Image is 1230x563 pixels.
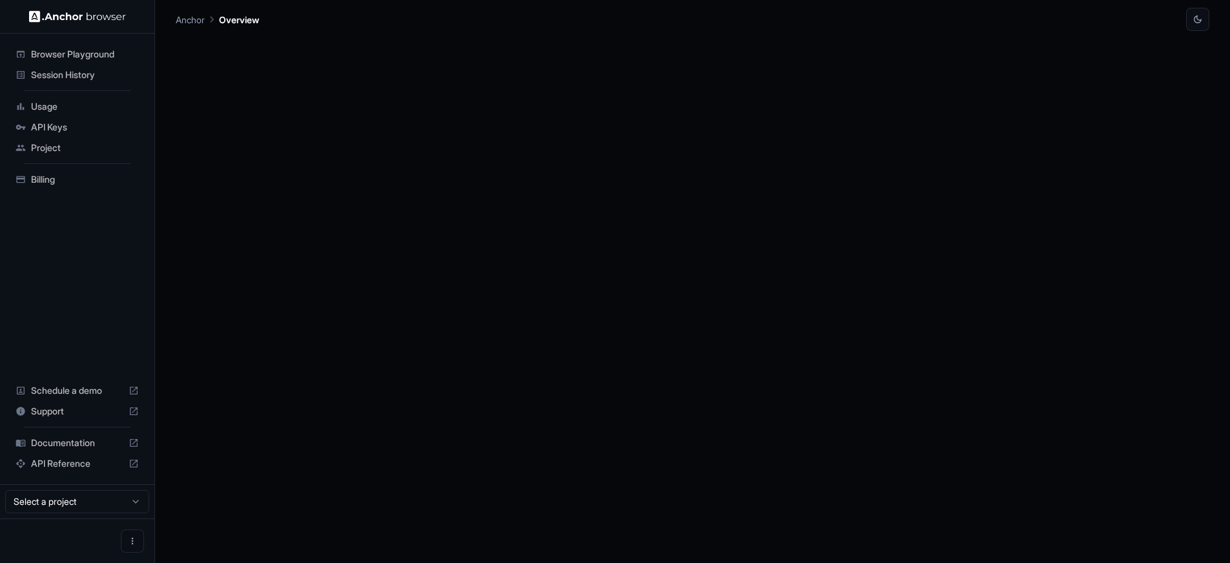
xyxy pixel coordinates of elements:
div: API Reference [10,453,144,474]
div: API Keys [10,117,144,138]
nav: breadcrumb [176,12,259,26]
div: Support [10,401,144,422]
div: Schedule a demo [10,380,144,401]
span: Project [31,141,139,154]
div: Session History [10,65,144,85]
span: Session History [31,68,139,81]
p: Anchor [176,13,205,26]
span: Schedule a demo [31,384,123,397]
div: Documentation [10,433,144,453]
span: Support [31,405,123,418]
button: Open menu [121,529,144,553]
span: API Reference [31,457,123,470]
div: Usage [10,96,144,117]
span: Usage [31,100,139,113]
span: Documentation [31,436,123,449]
p: Overview [219,13,259,26]
span: API Keys [31,121,139,134]
div: Project [10,138,144,158]
span: Billing [31,173,139,186]
div: Billing [10,169,144,190]
span: Browser Playground [31,48,139,61]
div: Browser Playground [10,44,144,65]
img: Anchor Logo [29,10,126,23]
